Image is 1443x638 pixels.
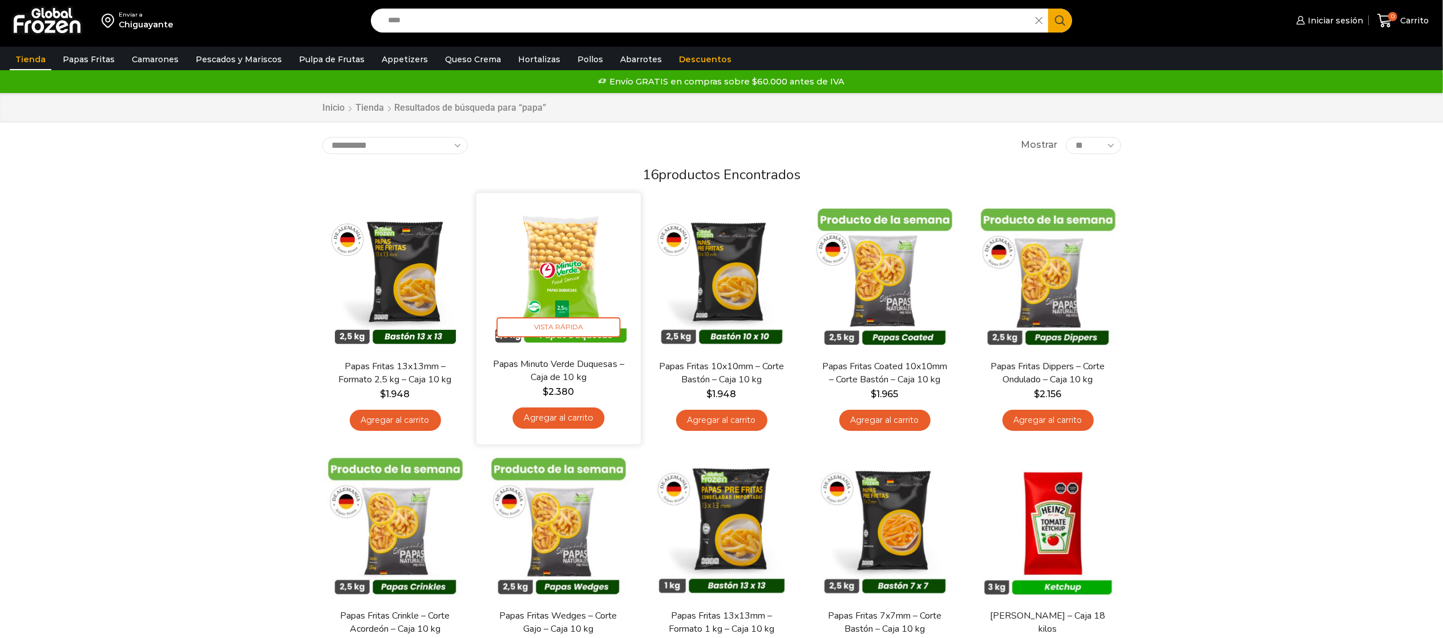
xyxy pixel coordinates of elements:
a: Iniciar sesión [1294,9,1363,32]
span: $ [871,389,877,399]
select: Pedido de la tienda [322,137,468,154]
h1: Resultados de búsqueda para “papa” [395,102,547,113]
a: Papas Fritas 13x13mm – Formato 1 kg – Caja 10 kg [656,609,787,636]
a: Agregar al carrito: “Papas Fritas Dippers - Corte Ondulado - Caja 10 kg” [1003,410,1094,431]
span: $ [707,389,713,399]
a: Hortalizas [512,49,566,70]
a: 0 Carrito [1375,7,1432,34]
a: Queso Crema [439,49,507,70]
span: productos encontrados [658,165,801,184]
a: Descuentos [673,49,737,70]
a: Camarones [126,49,184,70]
span: $ [543,386,548,397]
a: Tienda [355,102,385,115]
span: 0 [1388,12,1397,21]
a: Papas Fritas [57,49,120,70]
a: Papas Fritas 10x10mm – Corte Bastón – Caja 10 kg [656,360,787,386]
bdi: 2.156 [1034,389,1062,399]
span: Carrito [1397,15,1429,26]
a: Agregar al carrito: “Papas Fritas 10x10mm - Corte Bastón - Caja 10 kg” [676,410,767,431]
a: [PERSON_NAME] – Caja 18 kilos [982,609,1113,636]
a: Papas Fritas 13x13mm – Formato 2,5 kg – Caja 10 kg [329,360,460,386]
a: Papas Fritas Crinkle – Corte Acordeón – Caja 10 kg [329,609,460,636]
span: $ [1034,389,1040,399]
a: Inicio [322,102,346,115]
bdi: 2.380 [543,386,574,397]
span: Mostrar [1021,139,1057,152]
a: Papas Minuto Verde Duquesas – Caja de 10 kg [492,357,624,384]
img: address-field-icon.svg [102,11,119,30]
a: Abarrotes [615,49,668,70]
a: Pollos [572,49,609,70]
span: Vista Rápida [496,317,620,337]
a: Agregar al carrito: “Papas Minuto Verde Duquesas - Caja de 10 kg” [512,407,604,429]
button: Search button [1048,9,1072,33]
div: Chiguayante [119,19,173,30]
span: $ [381,389,386,399]
div: Enviar a [119,11,173,19]
a: Papas Fritas Dippers – Corte Ondulado – Caja 10 kg [982,360,1113,386]
bdi: 1.948 [381,389,410,399]
a: Papas Fritas Wedges – Corte Gajo – Caja 10 kg [492,609,624,636]
a: Pulpa de Frutas [293,49,370,70]
nav: Breadcrumb [322,102,547,115]
a: Agregar al carrito: “Papas Fritas 13x13mm - Formato 2,5 kg - Caja 10 kg” [350,410,441,431]
a: Papas Fritas Coated 10x10mm – Corte Bastón – Caja 10 kg [819,360,950,386]
span: 16 [642,165,658,184]
a: Papas Fritas 7x7mm – Corte Bastón – Caja 10 kg [819,609,950,636]
bdi: 1.948 [707,389,737,399]
span: Iniciar sesión [1305,15,1363,26]
a: Pescados y Mariscos [190,49,288,70]
a: Tienda [10,49,51,70]
a: Appetizers [376,49,434,70]
a: Agregar al carrito: “Papas Fritas Coated 10x10mm - Corte Bastón - Caja 10 kg” [839,410,931,431]
bdi: 1.965 [871,389,899,399]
